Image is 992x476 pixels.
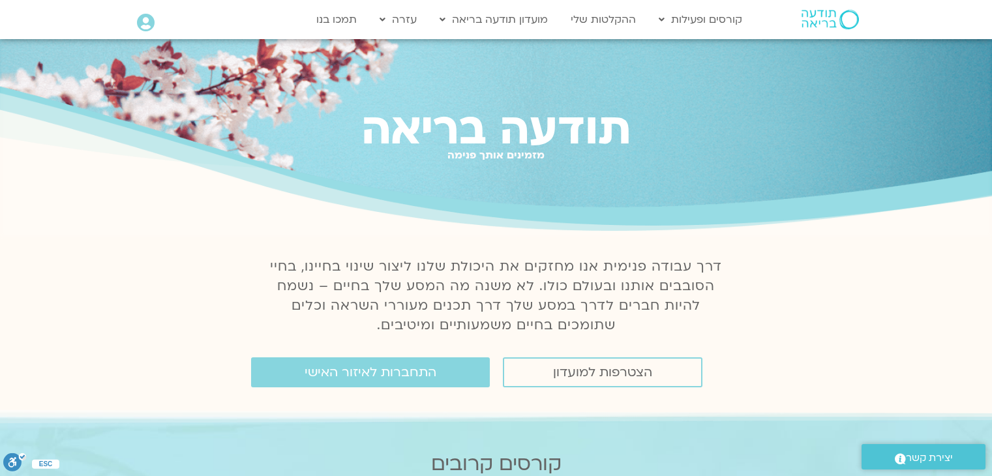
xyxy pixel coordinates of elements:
[305,365,436,379] span: התחברות לאיזור האישי
[564,7,642,32] a: ההקלטות שלי
[802,10,859,29] img: תודעה בריאה
[263,257,730,335] p: דרך עבודה פנימית אנו מחזקים את היכולת שלנו ליצור שינוי בחיינו, בחיי הסובבים אותנו ובעולם כולו. לא...
[433,7,554,32] a: מועדון תודעה בריאה
[906,449,953,467] span: יצירת קשר
[251,357,490,387] a: התחברות לאיזור האישי
[503,357,702,387] a: הצטרפות למועדון
[310,7,363,32] a: תמכו בנו
[862,444,985,469] a: יצירת קשר
[652,7,749,32] a: קורסים ופעילות
[373,7,423,32] a: עזרה
[553,365,652,379] span: הצטרפות למועדון
[90,453,903,475] h2: קורסים קרובים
